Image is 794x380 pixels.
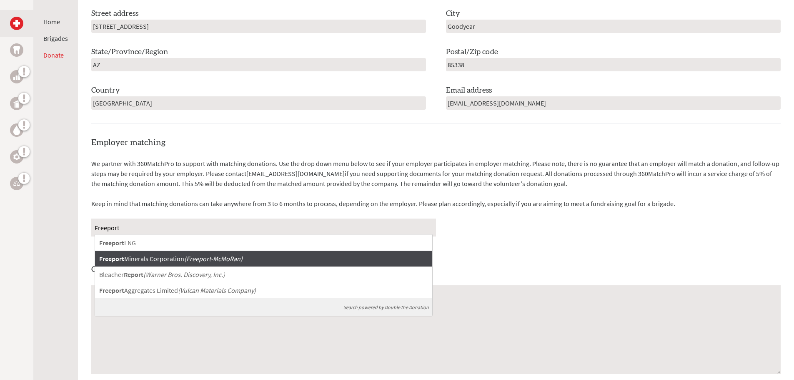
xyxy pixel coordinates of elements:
[10,150,23,164] a: Engineering
[91,265,129,274] label: Comment
[99,254,184,263] span: Minerals Corporation
[13,73,20,80] img: Business
[91,58,426,71] input: State/Province/Region
[91,199,781,209] p: Keep in mind that matching donations can take anywhere from 3 to 6 months to process, depending o...
[91,85,120,96] label: Country
[446,8,460,20] label: City
[184,254,243,263] em: ( Freeport-McMoRan )
[91,20,426,33] input: Your address
[95,220,433,235] input: Search for company...
[343,304,429,310] a: Search powered by Double the Donation
[91,46,168,58] label: State/Province/Region
[43,18,60,26] a: Home
[13,20,20,27] img: Medical
[10,17,23,30] a: Medical
[446,96,781,110] input: email@example.com
[43,33,68,43] li: Brigades
[10,43,23,57] a: Dental
[143,270,225,279] em: ( Warner Bros. Discovery, Inc. )
[10,97,23,110] a: Public Health
[91,8,138,20] label: Street address
[99,270,143,279] span: Bleacher
[13,125,20,135] img: Water
[446,58,781,71] input: Postal/Zip code
[99,239,136,247] span: LNG
[99,286,178,294] span: Aggregates Limited
[91,96,426,110] input: Country
[13,46,20,54] img: Dental
[446,85,492,96] label: Email address
[246,169,345,178] a: [EMAIL_ADDRESS][DOMAIN_NAME]
[43,51,64,59] a: Donate
[99,239,124,247] b: Freeport
[99,254,124,263] b: Freeport
[446,20,781,33] input: City
[446,46,498,58] label: Postal/Zip code
[124,270,143,279] b: Report
[10,177,23,190] a: Legal Empowerment
[99,286,124,294] b: Freeport
[10,70,23,83] a: Business
[91,159,781,189] p: We partner with 360MatchPro to support with matching donations. Use the drop down menu below to s...
[91,137,781,148] h4: Employer matching
[178,286,256,294] em: ( Vulcan Materials Company )
[13,181,20,186] img: Legal Empowerment
[13,99,20,108] img: Public Health
[43,34,68,43] a: Brigades
[13,154,20,160] img: Engineering
[10,123,23,137] a: Water
[43,50,68,60] li: Donate
[43,17,68,27] li: Home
